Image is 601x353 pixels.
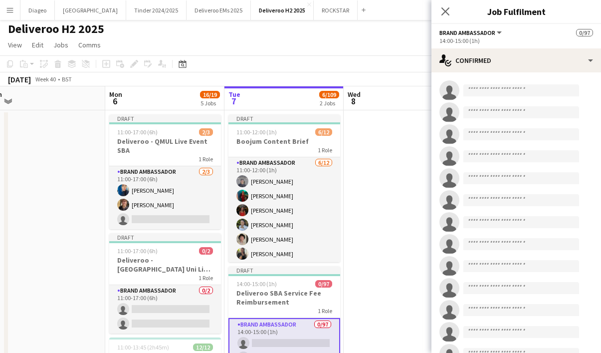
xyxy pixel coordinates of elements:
div: Confirmed [431,48,601,72]
div: 2 Jobs [320,99,339,107]
button: Deliveroo EMs 2025 [187,0,251,20]
div: 5 Jobs [200,99,219,107]
span: 0/2 [199,247,213,255]
div: Draft [109,233,221,241]
span: 11:00-13:45 (2h45m) [117,344,169,351]
a: Jobs [49,38,72,51]
h3: Deliveroo - QMUL Live Event SBA [109,137,221,155]
app-card-role: Brand Ambassador0/211:00-17:00 (6h) [109,285,221,334]
a: View [4,38,26,51]
span: 6/12 [315,128,332,136]
span: 1 Role [318,146,332,154]
h3: Deliveroo - [GEOGRAPHIC_DATA] Uni Live Event SBA [109,256,221,274]
span: Brand Ambassador [439,29,495,36]
app-job-card: Draft11:00-12:00 (1h)6/12Boojum Content Brief1 RoleBrand Ambassador6/1211:00-12:00 (1h)[PERSON_NA... [228,114,340,262]
span: 0/97 [315,280,332,288]
span: 0/97 [576,29,593,36]
span: Tue [228,90,240,99]
span: 1 Role [199,155,213,163]
div: 14:00-15:00 (1h) [439,37,593,44]
div: Draft [228,266,340,274]
h3: Deliveroo SBA Service Fee Reimbursement [228,289,340,307]
span: 7 [227,95,240,107]
span: 16/19 [200,91,220,98]
span: Comms [78,40,101,49]
div: [DATE] [8,74,31,84]
h1: Deliveroo H2 2025 [8,21,104,36]
span: 11:00-17:00 (6h) [117,247,158,255]
span: 2/3 [199,128,213,136]
app-card-role: Brand Ambassador6/1211:00-12:00 (1h)[PERSON_NAME][PERSON_NAME][PERSON_NAME][PERSON_NAME][PERSON_N... [228,157,340,351]
span: Mon [109,90,122,99]
span: 6 [108,95,122,107]
span: 12/12 [193,344,213,351]
button: ROCKSTAR [314,0,358,20]
span: 14:00-15:00 (1h) [236,280,277,288]
span: Edit [32,40,43,49]
span: 11:00-12:00 (1h) [236,128,277,136]
span: 6/109 [319,91,339,98]
app-job-card: Draft11:00-17:00 (6h)2/3Deliveroo - QMUL Live Event SBA1 RoleBrand Ambassador2/311:00-17:00 (6h)[... [109,114,221,229]
a: Edit [28,38,47,51]
span: 8 [346,95,361,107]
app-card-role: Brand Ambassador2/311:00-17:00 (6h)[PERSON_NAME][PERSON_NAME] [109,166,221,229]
button: [GEOGRAPHIC_DATA] [55,0,126,20]
h3: Boojum Content Brief [228,137,340,146]
div: Draft [109,114,221,122]
h3: Job Fulfilment [431,5,601,18]
span: Jobs [53,40,68,49]
span: 1 Role [199,274,213,282]
button: Tinder 2024/2025 [126,0,187,20]
span: View [8,40,22,49]
button: Deliveroo H2 2025 [251,0,314,20]
app-job-card: Draft11:00-17:00 (6h)0/2Deliveroo - [GEOGRAPHIC_DATA] Uni Live Event SBA1 RoleBrand Ambassador0/2... [109,233,221,334]
span: 1 Role [318,307,332,315]
button: Diageo [20,0,55,20]
button: Brand Ambassador [439,29,503,36]
div: Draft [228,114,340,122]
div: BST [62,75,72,83]
span: Wed [348,90,361,99]
a: Comms [74,38,105,51]
span: Week 40 [33,75,58,83]
span: 11:00-17:00 (6h) [117,128,158,136]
